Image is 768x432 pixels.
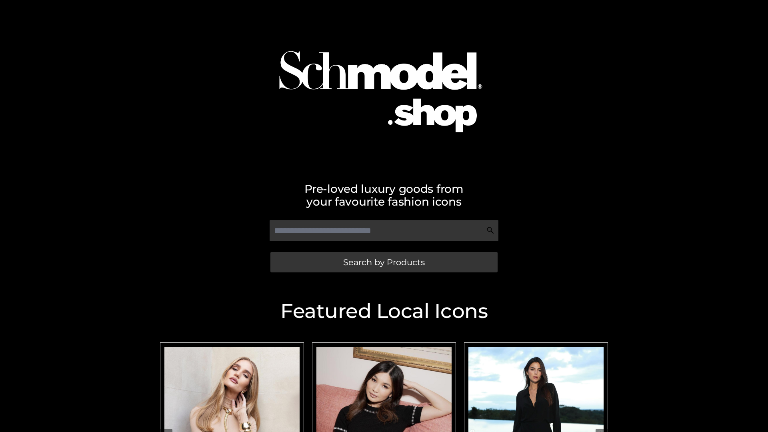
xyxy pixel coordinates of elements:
img: Search Icon [486,226,494,234]
h2: Pre-loved luxury goods from your favourite fashion icons [156,182,612,208]
a: Search by Products [270,252,498,272]
span: Search by Products [343,258,425,266]
h2: Featured Local Icons​ [156,301,612,321]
